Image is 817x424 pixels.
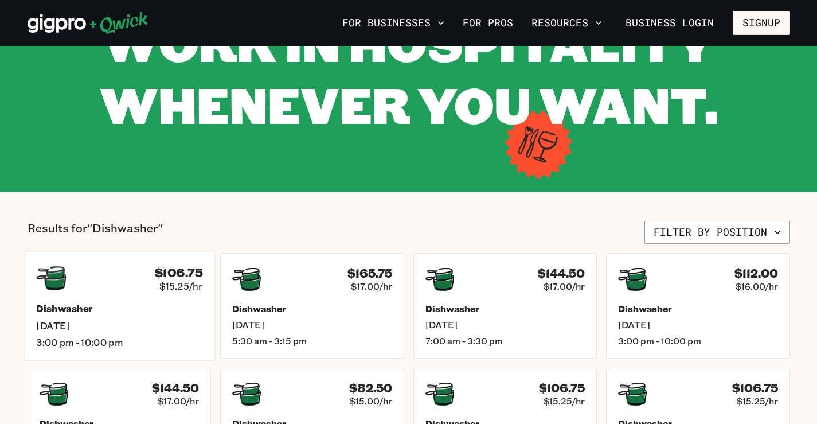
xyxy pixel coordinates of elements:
[616,11,724,35] a: Business Login
[349,381,392,395] h4: $82.50
[36,336,202,348] span: 3:00 pm - 10:00 pm
[425,319,585,330] span: [DATE]
[158,395,199,407] span: $17.00/hr
[425,335,585,347] span: 7:00 am - 3:30 pm
[527,13,607,33] button: Resources
[734,266,778,281] h4: $112.00
[618,319,778,330] span: [DATE]
[425,303,585,314] h5: Dishwasher
[100,9,718,137] span: WORK IN HOSPITALITY WHENEVER YOU WANT.
[220,253,404,359] a: $165.75$17.00/hrDishwasher[DATE]5:30 am - 3:15 pm
[618,335,778,347] span: 3:00 pm - 10:00 pm
[618,303,778,314] h5: Dishwasher
[644,221,790,244] button: Filter by position
[351,281,392,292] span: $17.00/hr
[350,395,392,407] span: $15.00/hr
[737,395,778,407] span: $15.25/hr
[544,281,585,292] span: $17.00/hr
[606,253,790,359] a: $112.00$16.00/hrDishwasher[DATE]3:00 pm - 10:00 pm
[458,13,518,33] a: For Pros
[152,381,199,395] h4: $144.50
[24,251,214,360] a: $106.75$15.25/hrDishwasher[DATE]3:00 pm - 10:00 pm
[413,253,597,359] a: $144.50$17.00/hrDishwasher[DATE]7:00 am - 3:30 pm
[36,303,202,315] h5: Dishwasher
[28,221,163,244] p: Results for "Dishwasher"
[732,381,778,395] h4: $106.75
[232,335,392,347] span: 5:30 am - 3:15 pm
[232,319,392,330] span: [DATE]
[347,266,392,281] h4: $165.75
[544,395,585,407] span: $15.25/hr
[539,381,585,395] h4: $106.75
[159,280,202,292] span: $15.25/hr
[338,13,449,33] button: For Businesses
[736,281,778,292] span: $16.00/hr
[154,265,202,280] h4: $106.75
[538,266,585,281] h4: $144.50
[232,303,392,314] h5: Dishwasher
[36,320,202,332] span: [DATE]
[733,11,790,35] button: Signup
